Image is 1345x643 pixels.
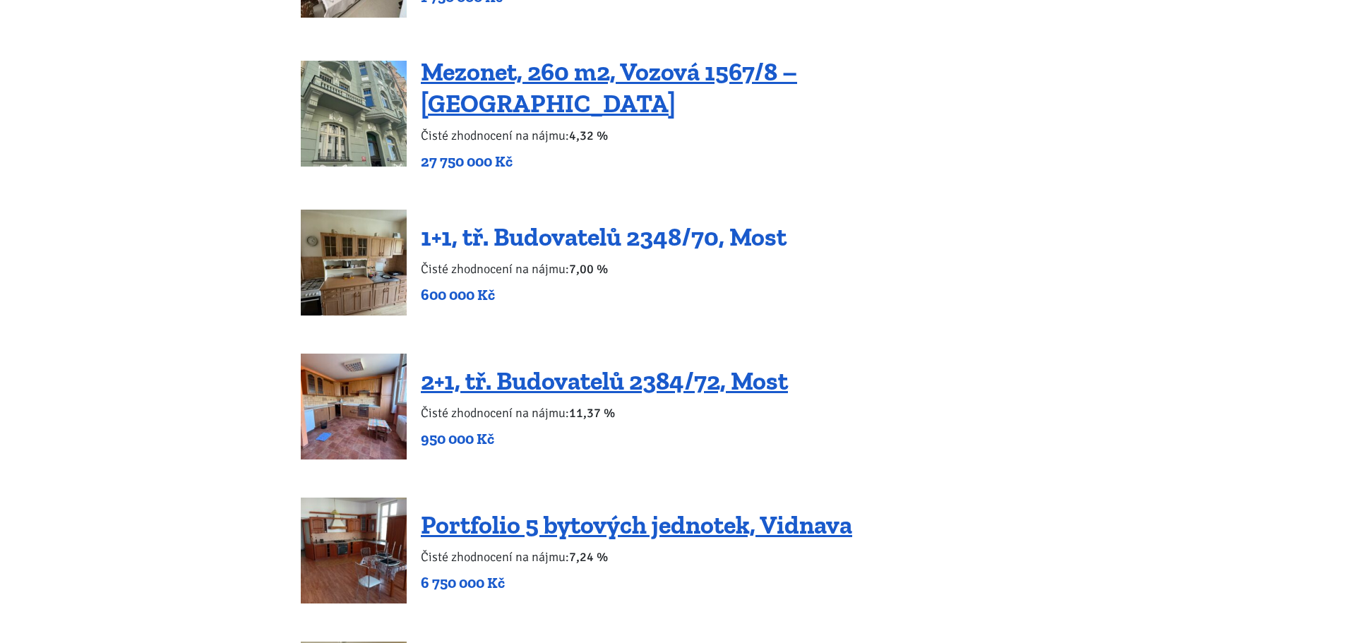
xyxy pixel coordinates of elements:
[421,547,852,567] p: Čisté zhodnocení na nájmu:
[421,285,787,305] p: 600 000 Kč
[569,405,615,421] b: 11,37 %
[569,549,608,565] b: 7,24 %
[421,366,788,396] a: 2+1, tř. Budovatelů 2384/72, Most
[421,259,787,279] p: Čisté zhodnocení na nájmu:
[569,261,608,277] b: 7,00 %
[421,573,852,593] p: 6 750 000 Kč
[569,128,608,143] b: 4,32 %
[421,510,852,540] a: Portfolio 5 bytových jednotek, Vidnava
[421,403,788,423] p: Čisté zhodnocení na nájmu:
[421,56,797,119] a: Mezonet, 260 m2, Vozová 1567/8 – [GEOGRAPHIC_DATA]
[421,126,1044,145] p: Čisté zhodnocení na nájmu:
[421,222,787,252] a: 1+1, tř. Budovatelů 2348/70, Most
[421,152,1044,172] p: 27 750 000 Kč
[421,429,788,449] p: 950 000 Kč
